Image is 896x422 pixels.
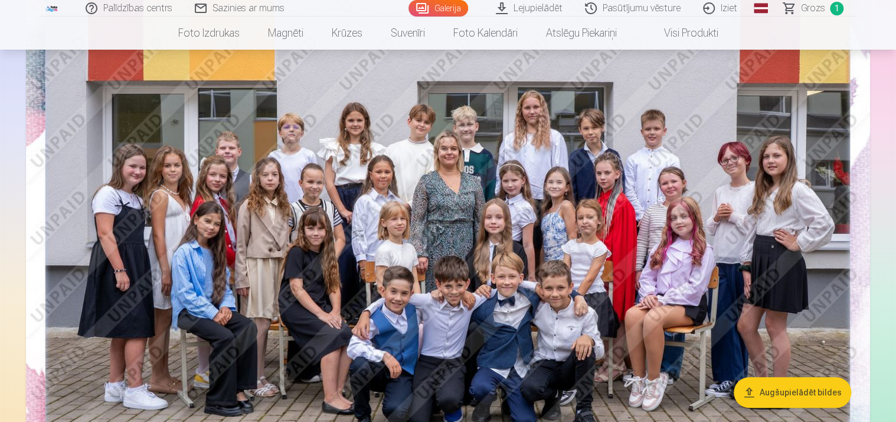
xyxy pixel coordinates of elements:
a: Foto kalendāri [439,17,532,50]
a: Suvenīri [377,17,439,50]
a: Visi produkti [631,17,733,50]
img: /fa3 [45,5,58,12]
button: Augšupielādēt bildes [734,377,851,408]
a: Krūzes [318,17,377,50]
a: Magnēti [254,17,318,50]
a: Atslēgu piekariņi [532,17,631,50]
a: Foto izdrukas [164,17,254,50]
span: Grozs [801,1,825,15]
span: 1 [830,2,843,15]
